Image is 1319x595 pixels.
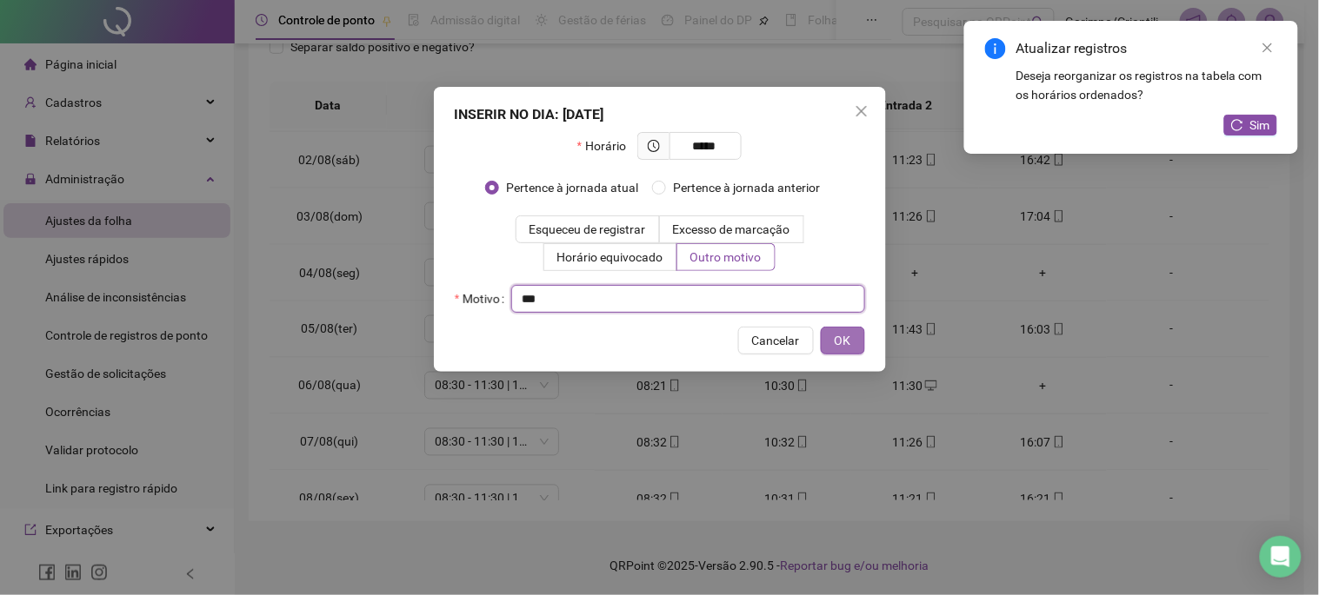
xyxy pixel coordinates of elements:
[855,104,869,118] span: close
[648,140,660,152] span: clock-circle
[1262,42,1274,54] span: close
[499,178,645,197] span: Pertence à jornada atual
[752,331,800,350] span: Cancelar
[1260,536,1302,578] div: Open Intercom Messenger
[577,132,637,160] label: Horário
[835,331,851,350] span: OK
[1250,116,1270,135] span: Sim
[738,327,814,354] button: Cancelar
[1224,115,1277,136] button: Sim
[1231,119,1243,131] span: reload
[1016,66,1277,104] div: Deseja reorganizar os registros na tabela com os horários ordenados?
[530,222,646,236] span: Esqueceu de registrar
[666,178,827,197] span: Pertence à jornada anterior
[455,104,865,125] div: INSERIR NO DIA : [DATE]
[821,327,865,354] button: OK
[848,97,876,125] button: Close
[1016,38,1277,59] div: Atualizar registros
[1258,38,1277,57] a: Close
[673,222,790,236] span: Excesso de marcação
[557,250,663,264] span: Horário equivocado
[690,250,762,264] span: Outro motivo
[985,38,1006,59] span: info-circle
[455,285,511,313] label: Motivo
